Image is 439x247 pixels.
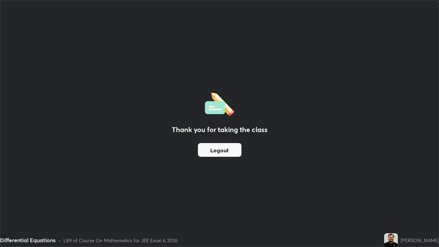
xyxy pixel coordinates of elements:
img: offlineFeedback.1438e8b3.svg [205,90,234,116]
h2: Thank you for taking the class [172,125,268,135]
div: [PERSON_NAME] [401,237,439,244]
button: Logout [198,143,241,157]
img: 73d70f05cd564e35b158daee22f98a87.jpg [384,233,398,247]
div: L89 of Course On Mathematics for JEE Excel 6 2026 [63,237,178,244]
div: • [58,237,61,244]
